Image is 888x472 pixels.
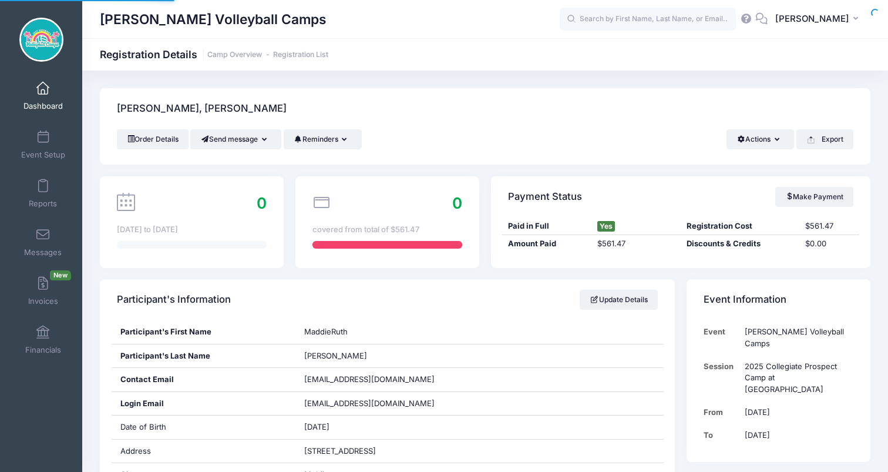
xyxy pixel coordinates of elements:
[15,270,71,312] a: InvoicesNew
[580,290,658,310] a: Update Details
[112,368,295,391] div: Contact Email
[304,351,367,360] span: [PERSON_NAME]
[117,92,287,126] h4: [PERSON_NAME], [PERSON_NAME]
[304,398,451,410] span: [EMAIL_ADDRESS][DOMAIN_NAME]
[25,345,61,355] span: Financials
[739,355,853,401] td: 2025 Collegiate Prospect Camp at [GEOGRAPHIC_DATA]
[304,422,329,431] span: [DATE]
[21,150,65,160] span: Event Setup
[560,8,736,31] input: Search by First Name, Last Name, or Email...
[112,440,295,463] div: Address
[112,320,295,344] div: Participant's First Name
[799,220,859,232] div: $561.47
[704,283,786,317] h4: Event Information
[796,129,853,149] button: Export
[704,355,739,401] td: Session
[15,173,71,214] a: Reports
[591,238,681,250] div: $561.47
[704,424,739,447] td: To
[704,320,739,355] td: Event
[257,194,267,212] span: 0
[117,129,189,149] a: Order Details
[50,270,71,280] span: New
[704,401,739,424] td: From
[28,296,58,306] span: Invoices
[112,344,295,368] div: Participant's Last Name
[284,129,362,149] button: Reminders
[304,374,435,384] span: [EMAIL_ADDRESS][DOMAIN_NAME]
[502,238,591,250] div: Amount Paid
[739,424,853,447] td: [DATE]
[508,180,582,213] h4: Payment Status
[112,416,295,439] div: Date of Birth
[799,238,859,250] div: $0.00
[100,48,328,61] h1: Registration Details
[190,129,281,149] button: Send message
[312,224,462,236] div: covered from total of $561.47
[739,320,853,355] td: [PERSON_NAME] Volleyball Camps
[24,247,62,257] span: Messages
[117,283,231,317] h4: Participant's Information
[597,221,615,232] span: Yes
[100,6,327,33] h1: [PERSON_NAME] Volleyball Camps
[117,224,267,236] div: [DATE] to [DATE]
[273,51,328,59] a: Registration List
[19,18,63,62] img: Jeff Huebner Volleyball Camps
[15,319,71,360] a: Financials
[726,129,794,149] button: Actions
[775,187,853,207] a: Make Payment
[304,327,348,336] span: MaddieRuth
[304,446,376,456] span: [STREET_ADDRESS]
[739,401,853,424] td: [DATE]
[502,220,591,232] div: Paid in Full
[23,101,63,111] span: Dashboard
[681,220,799,232] div: Registration Cost
[15,124,71,165] a: Event Setup
[681,238,799,250] div: Discounts & Credits
[29,199,57,209] span: Reports
[452,194,462,212] span: 0
[775,12,849,25] span: [PERSON_NAME]
[15,75,71,116] a: Dashboard
[207,51,262,59] a: Camp Overview
[15,222,71,263] a: Messages
[112,392,295,416] div: Login Email
[768,6,870,33] button: [PERSON_NAME]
